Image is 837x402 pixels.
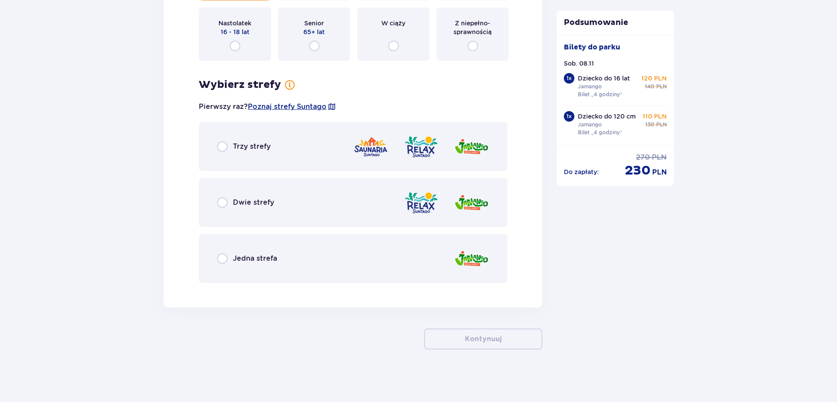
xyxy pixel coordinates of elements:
img: Jamango [454,246,489,271]
img: Relax [404,190,439,215]
img: Relax [404,134,439,159]
p: 110 PLN [643,112,667,121]
span: PLN [652,168,667,177]
span: Senior [304,19,324,28]
span: Trzy strefy [233,142,271,151]
img: Jamango [454,190,489,215]
span: 270 [636,153,650,162]
p: Kontynuuj [465,334,502,344]
p: 120 PLN [641,74,667,83]
p: Do zapłaty : [564,168,599,176]
span: 140 [645,83,654,91]
p: Jamango [578,83,602,91]
span: Nastolatek [218,19,251,28]
p: Dziecko do 16 lat [578,74,630,83]
p: Podsumowanie [557,17,674,28]
p: Pierwszy raz? [199,102,336,112]
p: Bilety do parku [564,42,620,52]
h3: Wybierz strefy [199,78,281,91]
p: Dziecko do 120 cm [578,112,636,121]
img: Saunaria [353,134,388,159]
p: Bilet „4 godziny” [578,129,622,136]
p: Jamango [578,121,602,129]
p: Sob. 08.11 [564,59,594,68]
div: 1 x [564,73,574,84]
span: W ciąży [381,19,405,28]
span: 16 - 18 lat [221,28,250,36]
button: Kontynuuj [424,329,542,350]
span: 230 [625,162,651,179]
span: PLN [652,153,667,162]
a: Poznaj strefy Suntago [248,102,327,112]
div: 1 x [564,111,574,122]
span: 65+ lat [303,28,325,36]
span: Jedna strefa [233,254,277,263]
img: Jamango [454,134,489,159]
span: PLN [656,121,667,129]
span: Z niepełno­sprawnością [444,19,501,36]
span: Dwie strefy [233,198,274,207]
span: 130 [645,121,654,129]
span: PLN [656,83,667,91]
p: Bilet „4 godziny” [578,91,622,98]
